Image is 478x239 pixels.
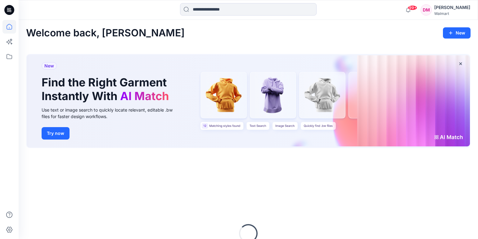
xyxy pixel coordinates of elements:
div: DM [421,4,432,16]
span: New [44,62,54,70]
h2: Welcome back, [PERSON_NAME] [26,27,185,39]
button: New [443,27,471,39]
div: Walmart [434,11,470,16]
button: Try now [42,127,70,140]
span: 99+ [408,5,417,10]
h1: Find the Right Garment Instantly With [42,76,172,103]
div: Use text or image search to quickly locate relevant, editable .bw files for faster design workflows. [42,107,181,120]
span: AI Match [120,89,169,103]
div: [PERSON_NAME] [434,4,470,11]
